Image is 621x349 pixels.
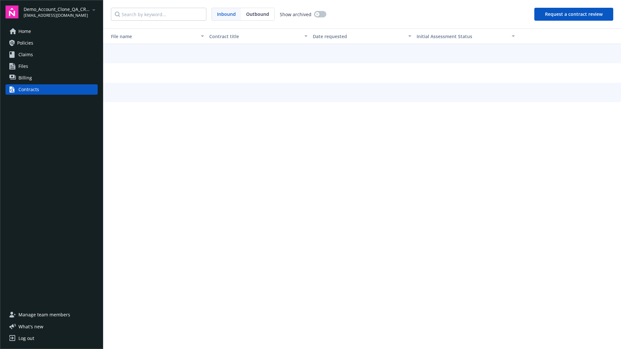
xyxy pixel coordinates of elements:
span: Files [18,61,28,71]
div: Log out [18,333,34,344]
span: Claims [18,49,33,60]
a: Files [5,61,98,71]
span: [EMAIL_ADDRESS][DOMAIN_NAME] [24,13,90,18]
img: navigator-logo.svg [5,5,18,18]
span: Show archived [280,11,311,18]
button: Contract title [207,28,310,44]
span: Outbound [241,8,274,20]
a: arrowDropDown [90,6,98,14]
span: Initial Assessment Status [417,33,472,39]
a: Claims [5,49,98,60]
a: Manage team members [5,310,98,320]
button: Request a contract review [534,8,613,21]
a: Policies [5,38,98,48]
div: Toggle SortBy [106,33,197,40]
div: Contract title [209,33,300,40]
span: Demo_Account_Clone_QA_CR_Tests_Demo [24,6,90,13]
a: Home [5,26,98,37]
span: Manage team members [18,310,70,320]
div: Toggle SortBy [417,33,508,40]
a: Billing [5,73,98,83]
button: What's new [5,323,54,330]
div: File name [106,33,197,40]
span: Home [18,26,31,37]
div: Date requested [313,33,404,40]
button: Date requested [310,28,414,44]
input: Search by keyword... [111,8,206,21]
button: Demo_Account_Clone_QA_CR_Tests_Demo[EMAIL_ADDRESS][DOMAIN_NAME]arrowDropDown [24,5,98,18]
span: Billing [18,73,32,83]
span: Inbound [212,8,241,20]
span: Inbound [217,11,236,17]
span: Outbound [246,11,269,17]
a: Contracts [5,84,98,95]
span: Policies [17,38,33,48]
div: Contracts [18,84,39,95]
span: What ' s new [18,323,43,330]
